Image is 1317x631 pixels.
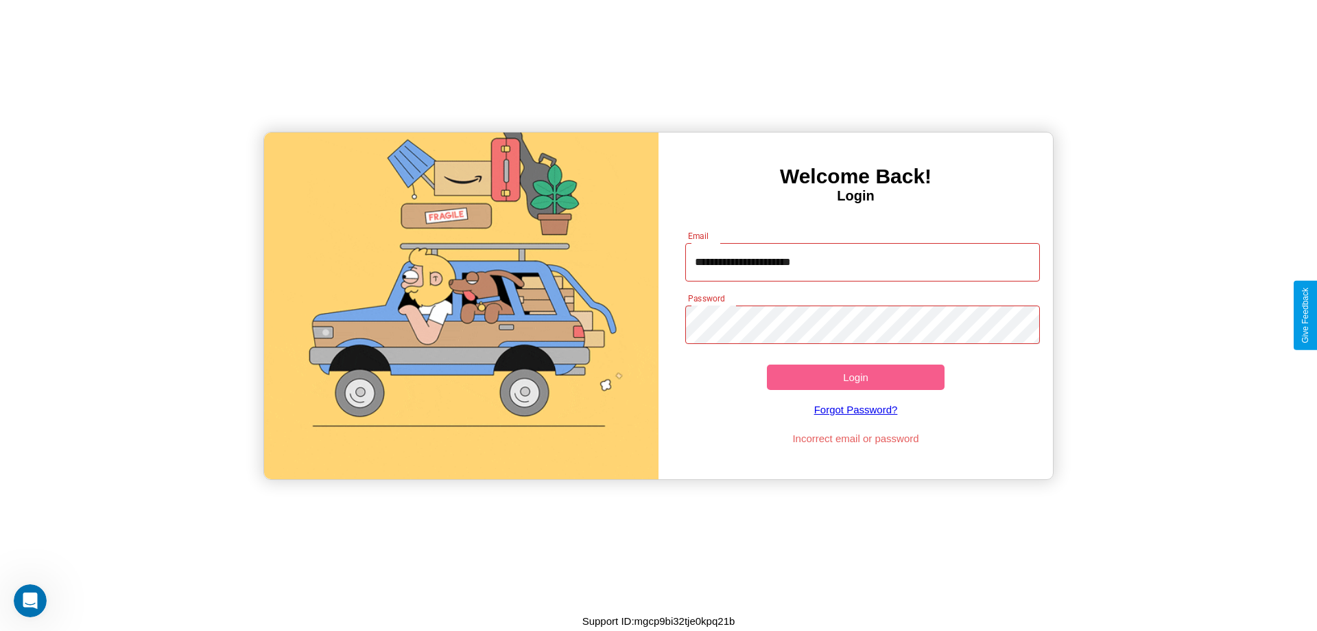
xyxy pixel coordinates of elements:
p: Support ID: mgcp9bi32tje0kpq21b [582,612,735,630]
h3: Welcome Back! [658,165,1053,188]
a: Forgot Password? [678,390,1034,429]
label: Email [688,230,709,242]
label: Password [688,292,724,304]
div: Give Feedback [1301,288,1310,343]
p: Incorrect email or password [678,429,1034,448]
h4: Login [658,188,1053,204]
iframe: Intercom live chat [14,584,47,617]
button: Login [767,365,945,390]
img: gif [264,133,658,479]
